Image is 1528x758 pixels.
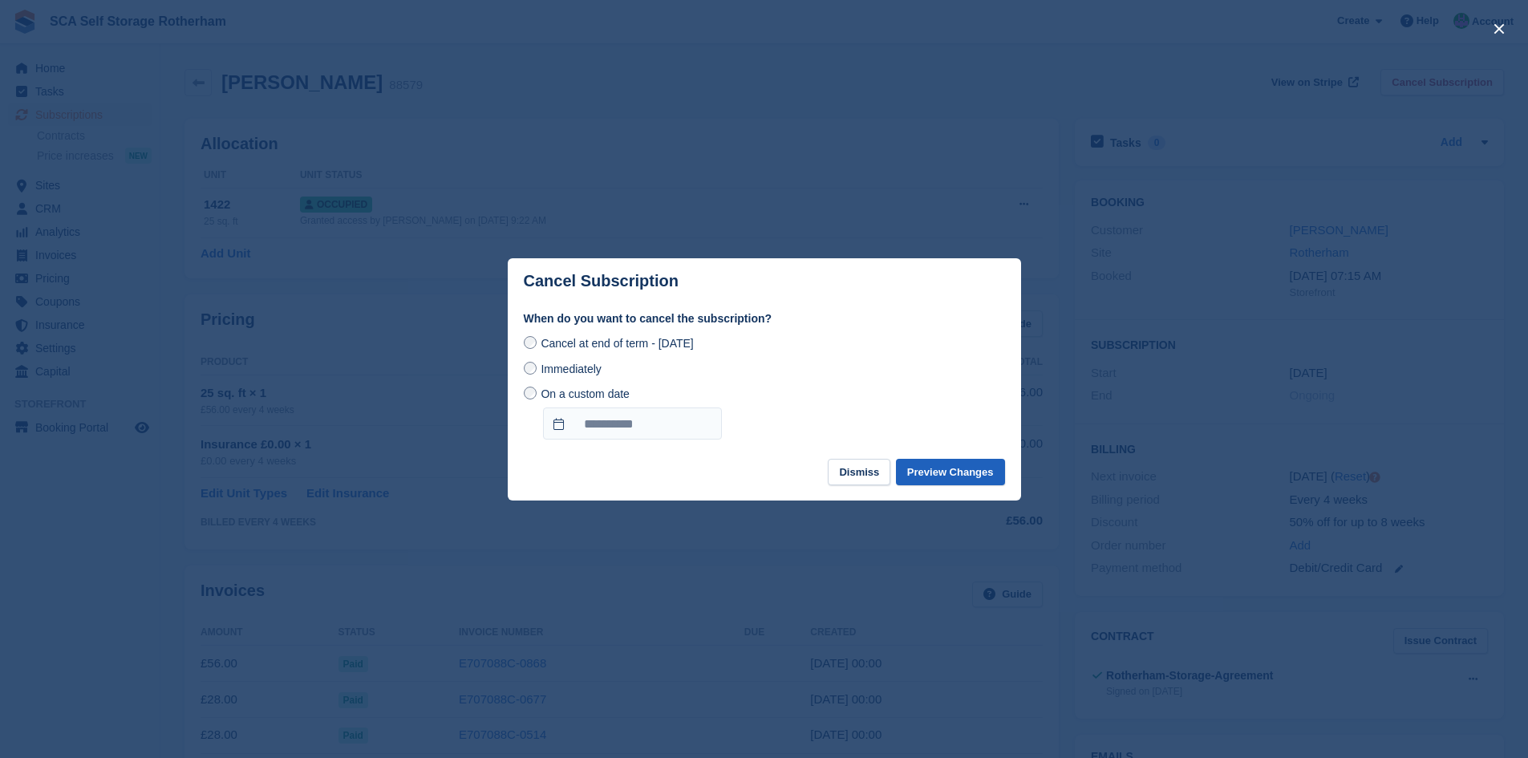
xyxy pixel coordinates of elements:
button: close [1486,16,1512,42]
label: When do you want to cancel the subscription? [524,310,1005,327]
button: Preview Changes [896,459,1005,485]
span: On a custom date [541,387,630,400]
input: On a custom date [524,387,537,399]
button: Dismiss [828,459,890,485]
p: Cancel Subscription [524,272,679,290]
input: On a custom date [543,407,722,440]
span: Immediately [541,363,601,375]
input: Cancel at end of term - [DATE] [524,336,537,349]
input: Immediately [524,362,537,375]
span: Cancel at end of term - [DATE] [541,337,693,350]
